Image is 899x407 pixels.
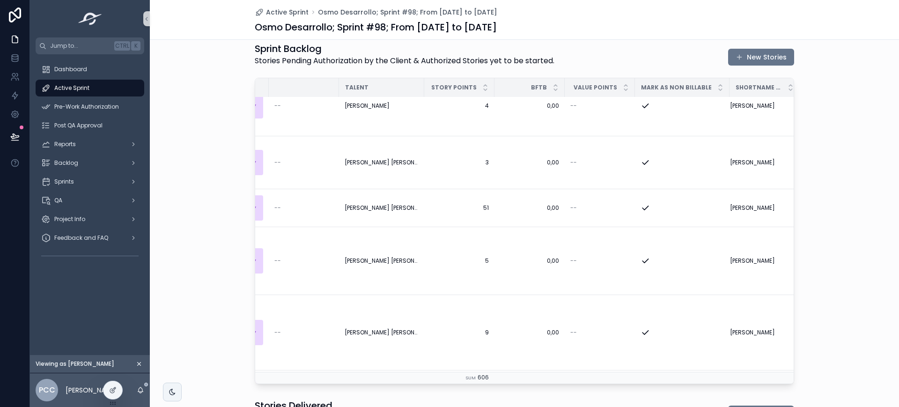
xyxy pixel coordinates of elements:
[345,257,419,265] a: [PERSON_NAME] [PERSON_NAME]
[430,257,489,265] a: 5
[728,49,794,66] button: New Stories
[730,204,788,212] a: [PERSON_NAME]
[430,329,489,336] a: 9
[36,98,144,115] a: Pre-Work Authorization
[54,122,103,129] span: Post QA Approval
[39,385,55,396] span: PCC
[75,11,105,26] img: App logo
[465,375,476,381] small: Sum
[430,204,489,212] a: 51
[54,141,76,148] span: Reports
[730,329,788,336] a: [PERSON_NAME]
[570,329,629,336] a: --
[36,211,144,228] a: Project Info
[54,159,78,167] span: Backlog
[500,257,559,265] a: 0,00
[36,360,114,368] span: Viewing as [PERSON_NAME]
[36,80,144,96] a: Active Sprint
[274,102,333,110] a: --
[66,385,117,395] p: [PERSON_NAME]
[531,84,547,91] span: BFTB
[255,55,554,67] p: Stories Pending Authorization by the Client & Authorized Stories yet to be started.
[54,197,62,204] span: QA
[570,159,629,166] a: --
[36,117,144,134] a: Post QA Approval
[274,159,281,166] span: --
[570,204,629,212] a: --
[345,159,419,166] a: [PERSON_NAME] [PERSON_NAME]
[255,42,554,55] h1: Sprint Backlog
[36,192,144,209] a: QA
[730,329,775,336] span: [PERSON_NAME]
[570,257,577,265] span: --
[345,84,368,91] span: Talent
[54,66,87,73] span: Dashboard
[574,84,617,91] span: Value Points
[36,61,144,78] a: Dashboard
[500,159,559,166] a: 0,00
[570,329,577,336] span: --
[274,257,333,265] a: --
[274,204,281,212] span: --
[345,102,419,110] a: [PERSON_NAME]
[274,329,333,336] a: --
[274,159,333,166] a: --
[641,84,712,91] span: Mark as non billable
[730,159,775,166] span: [PERSON_NAME]
[50,42,111,50] span: Jump to...
[500,204,559,212] a: 0,00
[570,102,629,110] a: --
[114,41,130,51] span: Ctrl
[36,155,144,171] a: Backlog
[345,204,419,212] a: [PERSON_NAME] [PERSON_NAME]
[730,102,788,110] a: [PERSON_NAME]
[54,234,108,242] span: Feedback and FAQ
[570,102,577,110] span: --
[54,178,74,185] span: Sprints
[54,84,89,92] span: Active Sprint
[54,215,85,223] span: Project Info
[345,329,419,336] a: [PERSON_NAME] [PERSON_NAME]
[500,102,559,110] a: 0,00
[730,257,788,265] a: [PERSON_NAME]
[36,136,144,153] a: Reports
[36,37,144,54] button: Jump to...CtrlK
[345,102,390,110] span: [PERSON_NAME]
[736,84,782,91] span: Shortname (from Resources)
[570,257,629,265] a: --
[36,173,144,190] a: Sprints
[30,54,150,275] div: scrollable content
[570,204,577,212] span: --
[318,7,497,17] a: Osmo Desarrollo; Sprint #98; From [DATE] to [DATE]
[730,159,788,166] a: [PERSON_NAME]
[274,102,281,110] span: --
[430,102,489,110] a: 4
[570,159,577,166] span: --
[274,204,333,212] a: --
[430,159,489,166] a: 3
[500,329,559,336] a: 0,00
[431,84,477,91] span: Story Points
[274,329,281,336] span: --
[54,103,119,111] span: Pre-Work Authorization
[730,102,775,110] span: [PERSON_NAME]
[36,229,144,246] a: Feedback and FAQ
[478,373,489,381] span: 606
[274,257,281,265] span: --
[255,7,309,17] a: Active Sprint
